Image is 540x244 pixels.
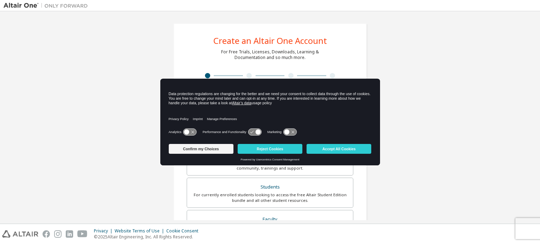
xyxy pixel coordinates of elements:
[191,192,349,203] div: For currently enrolled students looking to access the free Altair Student Edition bundle and all ...
[43,230,50,238] img: facebook.svg
[213,37,327,45] div: Create an Altair One Account
[221,49,319,60] div: For Free Trials, Licenses, Downloads, Learning & Documentation and so much more.
[191,215,349,224] div: Faculty
[94,228,115,234] div: Privacy
[115,228,166,234] div: Website Terms of Use
[2,230,38,238] img: altair_logo.svg
[191,182,349,192] div: Students
[4,2,91,9] img: Altair One
[77,230,88,238] img: youtube.svg
[166,228,202,234] div: Cookie Consent
[94,234,202,240] p: © 2025 Altair Engineering, Inc. All Rights Reserved.
[54,230,62,238] img: instagram.svg
[66,230,73,238] img: linkedin.svg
